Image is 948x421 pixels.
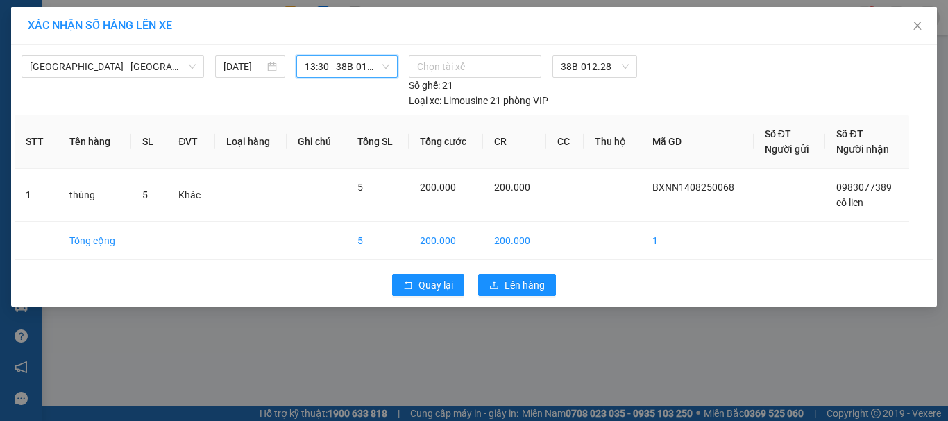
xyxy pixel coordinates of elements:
[409,93,548,108] div: Limousine 21 phòng VIP
[483,222,546,260] td: 200.000
[420,182,456,193] span: 200.000
[58,115,132,169] th: Tên hàng
[765,128,791,139] span: Số ĐT
[641,115,754,169] th: Mã GD
[483,115,546,169] th: CR
[478,274,556,296] button: uploadLên hàng
[287,115,346,169] th: Ghi chú
[357,182,363,193] span: 5
[765,144,809,155] span: Người gửi
[836,144,889,155] span: Người nhận
[346,222,409,260] td: 5
[403,280,413,291] span: rollback
[223,59,264,74] input: 14/08/2025
[58,169,132,222] td: thùng
[505,277,545,293] span: Lên hàng
[584,115,641,169] th: Thu hộ
[546,115,584,169] th: CC
[561,56,629,77] span: 38B-012.28
[346,115,409,169] th: Tổng SL
[836,128,863,139] span: Số ĐT
[836,182,892,193] span: 0983077389
[215,115,287,169] th: Loại hàng
[131,115,167,169] th: SL
[652,182,734,193] span: BXNN1408250068
[409,93,441,108] span: Loại xe:
[409,78,440,93] span: Số ghế:
[409,222,483,260] td: 200.000
[418,277,453,293] span: Quay lại
[641,222,754,260] td: 1
[167,115,215,169] th: ĐVT
[58,222,132,260] td: Tổng cộng
[28,19,172,32] span: XÁC NHẬN SỐ HÀNG LÊN XE
[15,115,58,169] th: STT
[898,7,937,46] button: Close
[392,274,464,296] button: rollbackQuay lại
[30,56,196,77] span: Hà Nội - Hà Tĩnh
[836,197,863,208] span: cô lien
[167,169,215,222] td: Khác
[142,189,148,200] span: 5
[15,169,58,222] td: 1
[912,20,923,31] span: close
[494,182,530,193] span: 200.000
[305,56,390,77] span: 13:30 - 38B-012.28
[409,115,483,169] th: Tổng cước
[489,280,499,291] span: upload
[409,78,453,93] div: 21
